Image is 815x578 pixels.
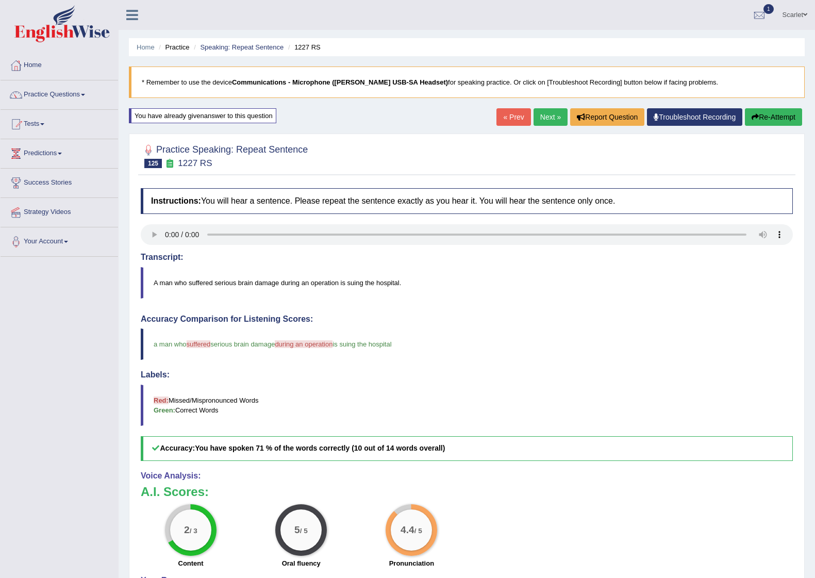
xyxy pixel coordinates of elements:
[195,444,445,452] b: You have spoken 71 % of the words correctly (10 out of 14 words overall)
[144,159,162,168] span: 125
[137,43,155,51] a: Home
[414,527,422,535] small: / 5
[294,524,300,535] big: 5
[1,139,118,165] a: Predictions
[151,196,201,205] b: Instructions:
[1,198,118,224] a: Strategy Videos
[129,67,805,98] blockquote: * Remember to use the device for speaking practice. Or click on [Troubleshoot Recording] button b...
[141,142,308,168] h2: Practice Speaking: Repeat Sentence
[190,527,197,535] small: / 3
[745,108,802,126] button: Re-Attempt
[300,527,308,535] small: / 5
[178,558,204,568] label: Content
[154,406,175,414] b: Green:
[154,397,169,404] b: Red:
[1,80,118,106] a: Practice Questions
[141,188,793,214] h4: You will hear a sentence. Please repeat the sentence exactly as you hear it. You will hear the se...
[401,524,414,535] big: 4.4
[282,558,321,568] label: Oral fluency
[141,436,793,460] h5: Accuracy:
[1,51,118,77] a: Home
[286,42,321,52] li: 1227 RS
[141,370,793,379] h4: Labels:
[141,315,793,324] h4: Accuracy Comparison for Listening Scores:
[570,108,644,126] button: Report Question
[141,267,793,299] blockquote: A man who suffered serious brain damage during an operation is suing the hospital.
[154,340,187,348] span: a man who
[178,158,212,168] small: 1227 RS
[496,108,530,126] a: « Prev
[534,108,568,126] a: Next »
[332,340,391,348] span: is suing the hospital
[232,78,448,86] b: Communications - Microphone ([PERSON_NAME] USB-SA Headset)
[184,524,190,535] big: 2
[187,340,211,348] span: suffered
[763,4,774,14] span: 1
[1,169,118,194] a: Success Stories
[129,108,276,123] div: You have already given answer to this question
[141,385,793,426] blockquote: Missed/Mispronounced Words Correct Words
[389,558,434,568] label: Pronunciation
[141,471,793,481] h4: Voice Analysis:
[141,485,209,499] b: A.I. Scores:
[200,43,284,51] a: Speaking: Repeat Sentence
[210,340,275,348] span: serious brain damage
[647,108,742,126] a: Troubleshoot Recording
[164,159,175,169] small: Exam occurring question
[1,227,118,253] a: Your Account
[141,253,793,262] h4: Transcript:
[275,340,332,348] span: during an operation
[1,110,118,136] a: Tests
[156,42,189,52] li: Practice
